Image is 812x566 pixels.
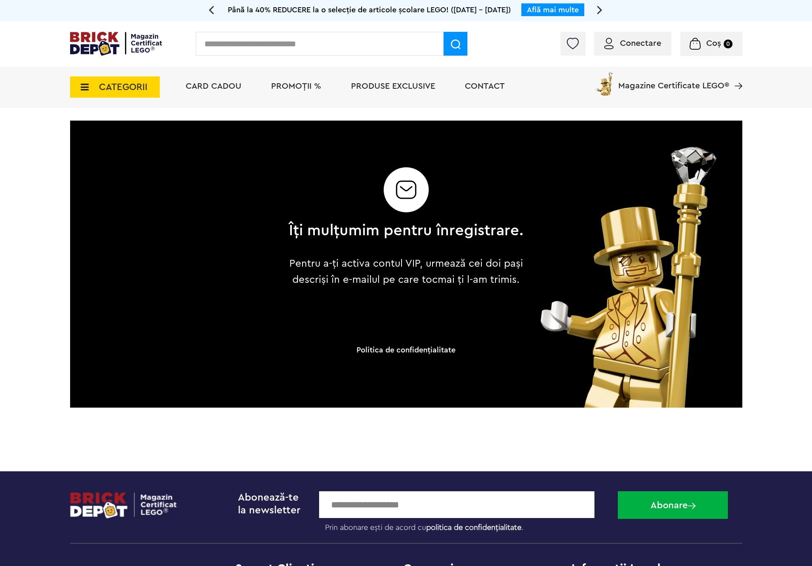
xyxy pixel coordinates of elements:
span: Până la 40% REDUCERE la o selecție de articole școlare LEGO! ([DATE] - [DATE]) [228,6,511,14]
a: Conectare [604,39,661,48]
span: Coș [706,39,721,48]
a: Află mai multe [527,6,579,14]
a: politica de confidențialitate [426,524,521,531]
span: CATEGORII [99,82,147,92]
a: Politica de confidenţialitate [356,346,456,354]
span: Abonează-te la newsletter [238,493,300,515]
p: Pentru a-ți activa contul VIP, urmează cei doi pași descriși în e-mailul pe care tocmai ți l-am t... [282,256,530,288]
img: footerlogo [70,491,178,519]
span: Magazine Certificate LEGO® [618,70,729,90]
span: Conectare [620,39,661,48]
a: Card Cadou [186,82,241,90]
button: Abonare [618,491,728,519]
img: Abonare [688,503,696,509]
small: 0 [724,39,733,48]
a: PROMOȚII % [271,82,321,90]
h2: Îți mulțumim pentru înregistrare. [289,222,523,239]
a: Contact [465,82,505,90]
label: Prin abonare ești de acord cu . [319,518,611,532]
a: Magazine Certificate LEGO® [729,70,742,79]
a: Produse exclusive [351,82,435,90]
